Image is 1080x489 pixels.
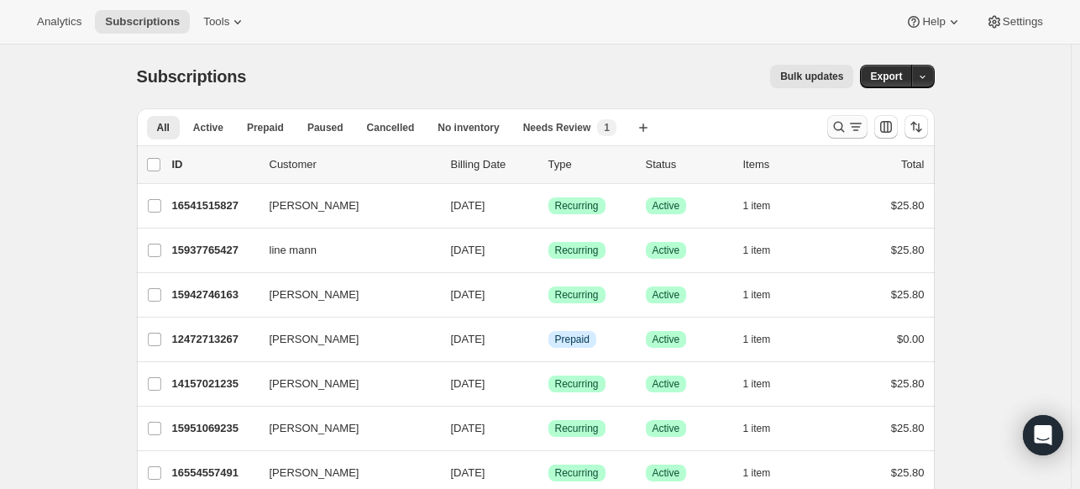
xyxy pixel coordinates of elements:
[780,70,843,83] span: Bulk updates
[270,156,438,173] p: Customer
[555,377,599,391] span: Recurring
[172,287,256,303] p: 15942746163
[451,466,485,479] span: [DATE]
[555,288,599,302] span: Recurring
[891,244,925,256] span: $25.80
[27,10,92,34] button: Analytics
[260,460,427,486] button: [PERSON_NAME]
[653,288,680,302] span: Active
[743,288,771,302] span: 1 item
[555,244,599,257] span: Recurring
[1023,415,1063,455] div: Open Intercom Messenger
[172,372,925,396] div: 14157021235[PERSON_NAME][DATE]SuccessRecurringSuccessActive1 item$25.80
[743,156,827,173] div: Items
[203,15,229,29] span: Tools
[172,242,256,259] p: 15937765427
[891,422,925,434] span: $25.80
[548,156,632,173] div: Type
[260,371,427,397] button: [PERSON_NAME]
[172,156,256,173] p: ID
[743,333,771,346] span: 1 item
[743,283,789,307] button: 1 item
[827,115,868,139] button: Search and filter results
[897,333,925,345] span: $0.00
[653,199,680,213] span: Active
[653,333,680,346] span: Active
[743,244,771,257] span: 1 item
[922,15,945,29] span: Help
[270,331,359,348] span: [PERSON_NAME]
[653,377,680,391] span: Active
[260,326,427,353] button: [PERSON_NAME]
[270,287,359,303] span: [PERSON_NAME]
[172,376,256,392] p: 14157021235
[874,115,898,139] button: Customize table column order and visibility
[743,239,789,262] button: 1 item
[891,288,925,301] span: $25.80
[172,239,925,262] div: 15937765427line mann[DATE]SuccessRecurringSuccessActive1 item$25.80
[630,116,657,139] button: Create new view
[646,156,730,173] p: Status
[743,422,771,435] span: 1 item
[451,199,485,212] span: [DATE]
[901,156,924,173] p: Total
[367,121,415,134] span: Cancelled
[653,466,680,480] span: Active
[270,376,359,392] span: [PERSON_NAME]
[307,121,343,134] span: Paused
[137,67,247,86] span: Subscriptions
[653,244,680,257] span: Active
[451,244,485,256] span: [DATE]
[891,377,925,390] span: $25.80
[523,121,591,134] span: Needs Review
[743,194,789,218] button: 1 item
[172,420,256,437] p: 15951069235
[172,461,925,485] div: 16554557491[PERSON_NAME][DATE]SuccessRecurringSuccessActive1 item$25.80
[1003,15,1043,29] span: Settings
[555,466,599,480] span: Recurring
[743,199,771,213] span: 1 item
[270,197,359,214] span: [PERSON_NAME]
[172,283,925,307] div: 15942746163[PERSON_NAME][DATE]SuccessRecurringSuccessActive1 item$25.80
[555,422,599,435] span: Recurring
[172,156,925,173] div: IDCustomerBilling DateTypeStatusItemsTotal
[904,115,928,139] button: Sort the results
[37,15,81,29] span: Analytics
[172,417,925,440] div: 15951069235[PERSON_NAME][DATE]SuccessRecurringSuccessActive1 item$25.80
[451,333,485,345] span: [DATE]
[270,420,359,437] span: [PERSON_NAME]
[743,328,789,351] button: 1 item
[157,121,170,134] span: All
[193,10,256,34] button: Tools
[555,333,590,346] span: Prepaid
[604,121,610,134] span: 1
[270,465,359,481] span: [PERSON_NAME]
[891,199,925,212] span: $25.80
[860,65,912,88] button: Export
[172,197,256,214] p: 16541515827
[247,121,284,134] span: Prepaid
[172,328,925,351] div: 12472713267[PERSON_NAME][DATE]InfoPrepaidSuccessActive1 item$0.00
[438,121,499,134] span: No inventory
[95,10,190,34] button: Subscriptions
[260,415,427,442] button: [PERSON_NAME]
[260,192,427,219] button: [PERSON_NAME]
[895,10,972,34] button: Help
[451,156,535,173] p: Billing Date
[743,417,789,440] button: 1 item
[743,372,789,396] button: 1 item
[172,465,256,481] p: 16554557491
[172,194,925,218] div: 16541515827[PERSON_NAME][DATE]SuccessRecurringSuccessActive1 item$25.80
[260,237,427,264] button: line mann
[260,281,427,308] button: [PERSON_NAME]
[743,461,789,485] button: 1 item
[653,422,680,435] span: Active
[193,121,223,134] span: Active
[451,288,485,301] span: [DATE]
[770,65,853,88] button: Bulk updates
[451,422,485,434] span: [DATE]
[976,10,1053,34] button: Settings
[891,466,925,479] span: $25.80
[172,331,256,348] p: 12472713267
[105,15,180,29] span: Subscriptions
